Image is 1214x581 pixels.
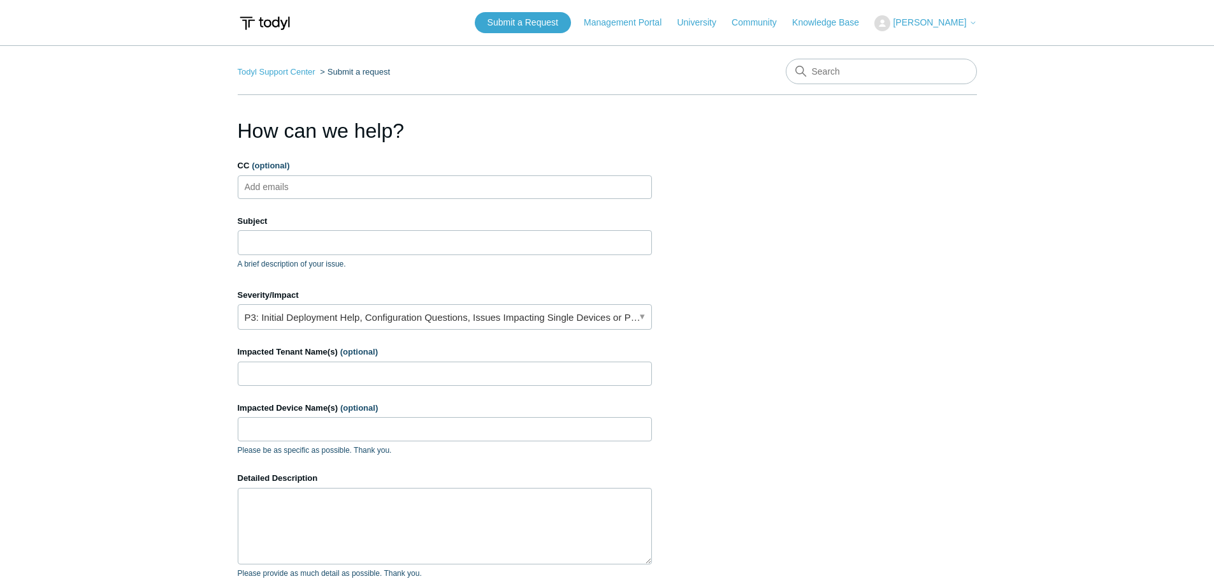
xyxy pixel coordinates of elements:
button: [PERSON_NAME] [874,15,976,31]
img: Todyl Support Center Help Center home page [238,11,292,35]
label: Severity/Impact [238,289,652,302]
input: Add emails [240,177,315,196]
li: Submit a request [317,67,390,77]
a: Management Portal [584,16,674,29]
a: Community [732,16,790,29]
span: (optional) [340,347,378,357]
p: Please provide as much detail as possible. Thank you. [238,568,652,579]
label: Subject [238,215,652,228]
a: Knowledge Base [792,16,872,29]
p: Please be as specific as possible. Thank you. [238,445,652,456]
h1: How can we help? [238,115,652,146]
label: Detailed Description [238,472,652,485]
a: P3: Initial Deployment Help, Configuration Questions, Issues Impacting Single Devices or Past Out... [238,304,652,330]
a: University [677,16,728,29]
span: (optional) [252,161,289,170]
span: [PERSON_NAME] [893,17,966,27]
span: (optional) [340,403,378,413]
p: A brief description of your issue. [238,258,652,270]
a: Submit a Request [475,12,571,33]
input: Search [786,59,977,84]
label: Impacted Device Name(s) [238,402,652,415]
label: Impacted Tenant Name(s) [238,346,652,358]
label: CC [238,159,652,172]
li: Todyl Support Center [238,67,318,77]
a: Todyl Support Center [238,67,315,77]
